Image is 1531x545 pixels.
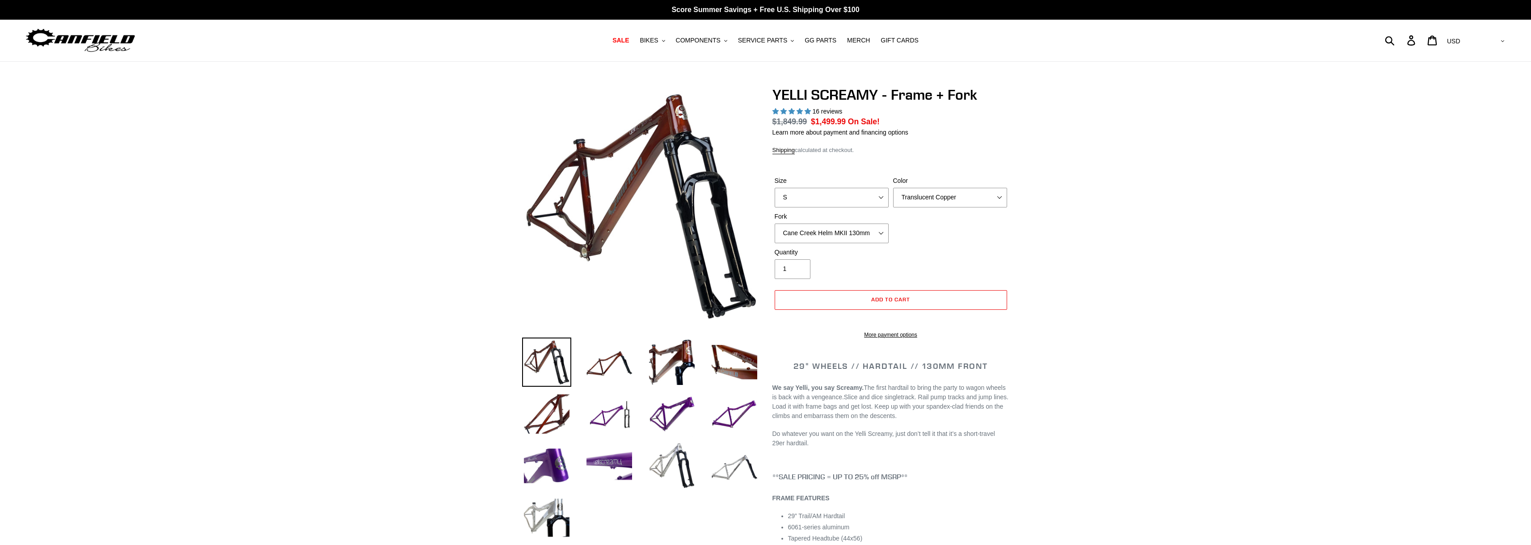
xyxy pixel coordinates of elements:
[676,37,721,44] span: COMPONENTS
[671,34,732,46] button: COMPONENTS
[876,34,923,46] a: GIFT CARDS
[775,176,889,186] label: Size
[772,146,1009,155] div: calculated at checkout.
[635,34,669,46] button: BIKES
[775,248,889,257] label: Quantity
[647,441,696,490] img: Load image into Gallery viewer, YELLI SCREAMY - Frame + Fork
[775,290,1007,310] button: Add to cart
[647,389,696,439] img: Load image into Gallery viewer, YELLI SCREAMY - Frame + Fork
[772,430,995,447] span: Do whatever you want on the Yelli Screamy, just don’t tell it that it’s a short-travel 29er hardt...
[772,129,908,136] a: Learn more about payment and financing options
[788,512,845,520] span: 29” Trail/AM Hardtail
[847,37,870,44] span: MERCH
[608,34,633,46] a: SALE
[585,338,634,387] img: Load image into Gallery viewer, YELLI SCREAMY - Frame + Fork
[772,383,1009,421] p: Slice and dice singletrack. Rail pump tracks and jump lines. Load it with frame bags and get lost...
[812,108,842,115] span: 16 reviews
[585,441,634,490] img: Load image into Gallery viewer, YELLI SCREAMY - Frame + Fork
[788,535,863,542] span: Tapered Headtube (44x56)
[522,441,571,490] img: Load image into Gallery viewer, YELLI SCREAMY - Frame + Fork
[793,361,988,371] span: 29" WHEELS // HARDTAIL // 130MM FRONT
[871,296,910,303] span: Add to cart
[1390,30,1413,50] input: Search
[710,338,759,387] img: Load image into Gallery viewer, YELLI SCREAMY - Frame + Fork
[772,117,807,126] s: $1,849.99
[734,34,798,46] button: SERVICE PARTS
[843,34,874,46] a: MERCH
[710,389,759,439] img: Load image into Gallery viewer, YELLI SCREAMY - Frame + Fork
[738,37,787,44] span: SERVICE PARTS
[805,37,836,44] span: GG PARTS
[25,26,136,55] img: Canfield Bikes
[848,116,880,127] span: On Sale!
[811,117,846,126] span: $1,499.99
[772,473,1009,481] h4: **SALE PRICING = UP TO 25% off MSRP**
[612,37,629,44] span: SALE
[775,331,1007,339] a: More payment options
[522,389,571,439] img: Load image into Gallery viewer, YELLI SCREAMY - Frame + Fork
[640,37,658,44] span: BIKES
[772,147,795,154] a: Shipping
[881,37,919,44] span: GIFT CARDS
[893,176,1007,186] label: Color
[772,86,1009,103] h1: YELLI SCREAMY - Frame + Fork
[772,494,830,502] b: FRAME FEATURES
[522,338,571,387] img: Load image into Gallery viewer, YELLI SCREAMY - Frame + Fork
[772,384,864,391] b: We say Yelli, you say Screamy.
[772,108,813,115] span: 5.00 stars
[775,212,889,221] label: Fork
[788,524,850,531] span: 6061-series aluminum
[522,493,571,542] img: Load image into Gallery viewer, YELLI SCREAMY - Frame + Fork
[585,389,634,439] img: Load image into Gallery viewer, YELLI SCREAMY - Frame + Fork
[772,384,1006,401] span: The first hardtail to bring the party to wagon wheels is back with a vengeance.
[647,338,696,387] img: Load image into Gallery viewer, YELLI SCREAMY - Frame + Fork
[800,34,841,46] a: GG PARTS
[710,441,759,490] img: Load image into Gallery viewer, YELLI SCREAMY - Frame + Fork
